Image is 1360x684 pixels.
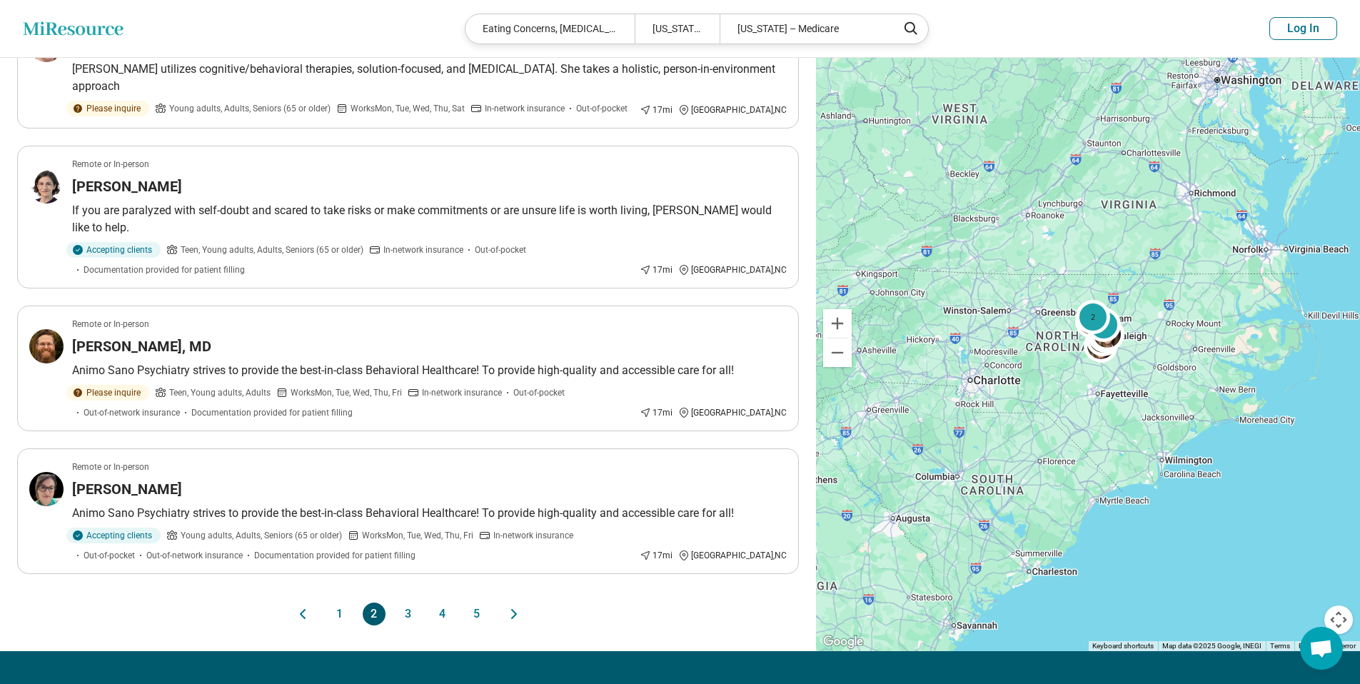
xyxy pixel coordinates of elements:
[1299,642,1356,650] a: Report a map error
[66,101,149,116] div: Please inquire
[351,102,465,115] span: Works Mon, Tue, Wed, Thu, Sat
[1162,642,1261,650] span: Map data ©2025 Google, INEGI
[72,362,787,379] p: Animo Sano Psychiatry strives to provide the best-in-class Behavioral Healthcare! To provide high...
[169,386,271,399] span: Teen, Young adults, Adults
[169,102,331,115] span: Young adults, Adults, Seniors (65 or older)
[291,386,402,399] span: Works Mon, Tue, Wed, Thu, Fri
[383,243,463,256] span: In-network insurance
[465,603,488,625] button: 5
[678,263,787,276] div: [GEOGRAPHIC_DATA] , NC
[397,603,420,625] button: 3
[640,104,673,116] div: 17 mi
[254,549,415,562] span: Documentation provided for patient filling
[640,263,673,276] div: 17 mi
[181,243,363,256] span: Teen, Young adults, Adults, Seniors (65 or older)
[678,104,787,116] div: [GEOGRAPHIC_DATA] , NC
[72,176,182,196] h3: [PERSON_NAME]
[72,158,149,171] p: Remote or In-person
[1076,300,1110,334] div: 2
[823,338,852,367] button: Zoom out
[363,603,386,625] button: 2
[191,406,353,419] span: Documentation provided for patient filling
[820,633,867,651] img: Google
[505,603,523,625] button: Next page
[84,263,245,276] span: Documentation provided for patient filling
[493,529,573,542] span: In-network insurance
[72,479,182,499] h3: [PERSON_NAME]
[66,385,149,401] div: Please inquire
[72,318,149,331] p: Remote or In-person
[820,633,867,651] a: Open this area in Google Maps (opens a new window)
[640,406,673,419] div: 17 mi
[84,406,180,419] span: Out-of-network insurance
[1300,627,1343,670] div: Open chat
[640,549,673,562] div: 17 mi
[72,461,149,473] p: Remote or In-person
[823,309,852,338] button: Zoom in
[1092,641,1154,651] button: Keyboard shortcuts
[635,14,720,44] div: [US_STATE]
[1324,605,1353,634] button: Map camera controls
[294,603,311,625] button: Previous page
[181,529,342,542] span: Young adults, Adults, Seniors (65 or older)
[72,202,787,236] p: If you are paralyzed with self-doubt and scared to take risks or make commitments or are unsure l...
[66,528,161,543] div: Accepting clients
[72,61,787,95] p: [PERSON_NAME] utilizes cognitive/behavioral therapies, solution-focused, and [MEDICAL_DATA]. She ...
[485,102,565,115] span: In-network insurance
[72,505,787,522] p: Animo Sano Psychiatry strives to provide the best-in-class Behavioral Healthcare! To provide high...
[1269,17,1337,40] button: Log In
[678,406,787,419] div: [GEOGRAPHIC_DATA] , NC
[720,14,889,44] div: [US_STATE] – Medicare
[513,386,565,399] span: Out-of-pocket
[431,603,454,625] button: 4
[678,549,787,562] div: [GEOGRAPHIC_DATA] , NC
[328,603,351,625] button: 1
[362,529,473,542] span: Works Mon, Tue, Wed, Thu, Fri
[465,14,635,44] div: Eating Concerns, [MEDICAL_DATA]
[475,243,526,256] span: Out-of-pocket
[1270,642,1290,650] a: Terms (opens in new tab)
[72,336,211,356] h3: [PERSON_NAME], MD
[84,549,135,562] span: Out-of-pocket
[422,386,502,399] span: In-network insurance
[66,242,161,258] div: Accepting clients
[576,102,628,115] span: Out-of-pocket
[146,549,243,562] span: Out-of-network insurance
